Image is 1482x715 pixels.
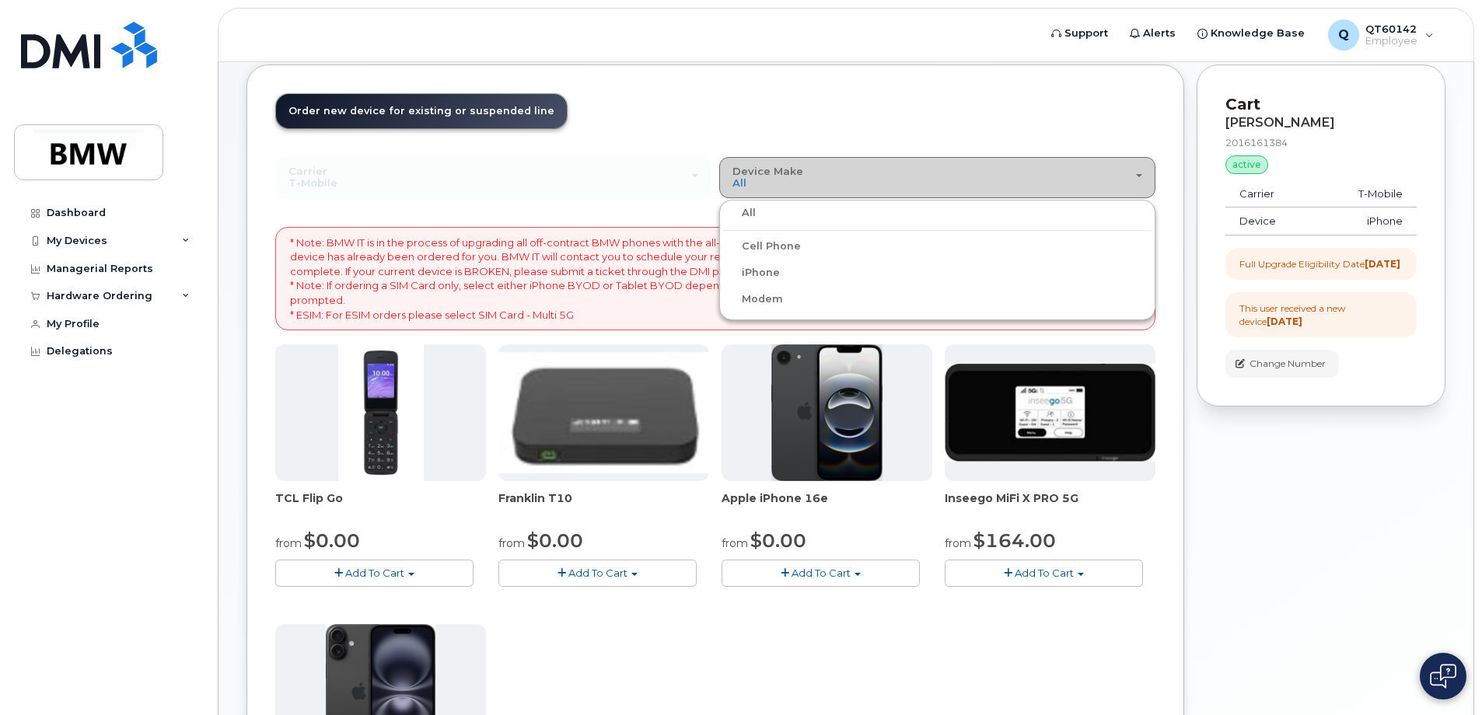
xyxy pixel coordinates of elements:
[722,560,920,587] button: Add To Cart
[723,237,801,256] label: Cell Phone
[1187,18,1316,49] a: Knowledge Base
[1239,302,1403,328] div: This user received a new device
[275,490,486,521] div: TCL Flip Go
[1064,26,1108,41] span: Support
[1316,180,1417,208] td: T-Mobile
[1225,350,1339,377] button: Change Number
[498,490,709,521] div: Franklin T10
[1250,357,1326,371] span: Change Number
[288,105,554,117] span: Order new device for existing or suspended line
[338,344,424,481] img: TCL_FLIP_MODE.jpg
[719,157,1155,197] button: Device Make All
[498,352,709,474] img: t10.jpg
[732,165,803,177] span: Device Make
[1119,18,1187,49] a: Alerts
[1225,155,1268,174] div: active
[973,529,1056,552] span: $164.00
[750,529,806,552] span: $0.00
[1211,26,1305,41] span: Knowledge Base
[1267,316,1302,327] strong: [DATE]
[290,235,1141,322] p: * Note: BMW IT is in the process of upgrading all off-contract BMW phones with the all-new iPhone...
[792,567,851,579] span: Add To Cart
[498,536,525,550] small: from
[945,536,971,550] small: from
[722,536,748,550] small: from
[527,529,583,552] span: $0.00
[1225,116,1417,130] div: [PERSON_NAME]
[1143,26,1176,41] span: Alerts
[1239,257,1400,270] div: Full Upgrade Eligibility Date
[945,490,1155,521] div: Inseego MiFi X PRO 5G
[1040,18,1119,49] a: Support
[498,560,697,587] button: Add To Cart
[945,560,1143,587] button: Add To Cart
[723,263,780,282] label: iPhone
[1317,19,1445,51] div: QT60142
[1225,93,1417,116] p: Cart
[722,490,932,521] div: Apple iPhone 16e
[275,560,474,587] button: Add To Cart
[1365,258,1400,270] strong: [DATE]
[1430,664,1456,689] img: Open chat
[1365,23,1417,35] span: QT60142
[1225,208,1316,235] td: Device
[1338,26,1349,44] span: Q
[1316,208,1417,235] td: iPhone
[945,364,1155,462] img: cut_small_inseego_5G.jpg
[723,204,756,222] label: All
[771,344,883,481] img: iphone16e.png
[345,567,404,579] span: Add To Cart
[732,176,746,189] span: All
[1365,35,1417,47] span: Employee
[1225,180,1316,208] td: Carrier
[568,567,627,579] span: Add To Cart
[275,536,302,550] small: from
[304,529,360,552] span: $0.00
[1225,136,1417,149] div: 2016161384
[1015,567,1074,579] span: Add To Cart
[723,290,783,309] label: Modem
